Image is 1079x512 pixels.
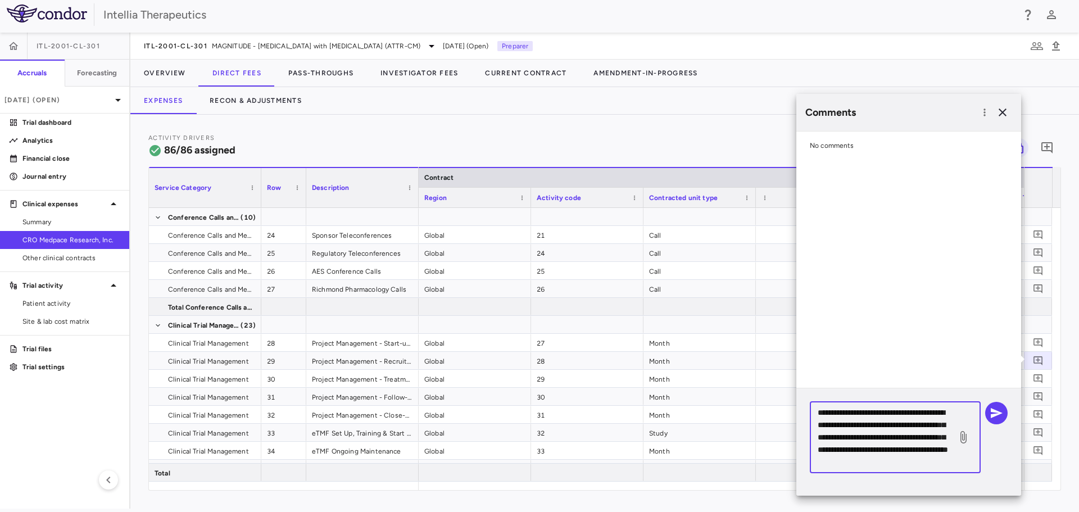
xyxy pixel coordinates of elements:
span: Conference Calls and Meetings [168,262,255,280]
span: Clinical Trial Management [168,388,249,406]
button: Add comment [1031,353,1046,368]
div: Global [419,424,531,441]
div: Project Management - Follow-up Interval [306,388,419,405]
div: Global [419,262,531,279]
h6: Comments [805,105,976,120]
div: Project Management - Close-out Interval [306,406,419,423]
div: 60.00 [756,262,868,279]
h6: Accruals [17,68,47,78]
div: 25 [531,262,643,279]
div: Global [419,226,531,243]
div: 254.00 [756,226,868,243]
button: Add comment [1031,263,1046,278]
span: [DATE] (Open) [443,41,488,51]
span: Total Conference Calls and Meetings [168,298,255,316]
div: 29 [261,352,306,369]
div: Global [419,388,531,405]
span: Clinical Trial Management [168,316,239,334]
div: 31 [531,406,643,423]
div: Call [643,262,756,279]
button: Add comment [1031,443,1046,458]
div: 31 [261,388,306,405]
div: Global [419,442,531,459]
div: 27 [531,334,643,351]
div: 18.50 [756,388,868,405]
div: Call [643,280,756,297]
div: 33 [261,424,306,441]
div: 30 [531,388,643,405]
span: Contracted unit type [649,194,718,202]
div: 29 [531,370,643,387]
span: Contract [424,174,454,182]
div: AES Conference Calls [306,262,419,279]
div: 30 [261,370,306,387]
span: ITL-2001-CL-301 [37,42,100,51]
div: 27.60 [756,352,868,369]
span: Other clinical contracts [22,253,120,263]
span: Activity code [537,194,581,202]
div: 20.60 [756,334,868,351]
svg: Add comment [1033,373,1044,384]
div: Global [419,334,531,351]
svg: Add comment [1033,427,1044,438]
h6: Forecasting [77,68,117,78]
div: Project Management - Treatment Interval [306,370,419,387]
button: Add comment [1031,335,1046,350]
span: Region [424,194,447,202]
span: ITL-2001-CL-301 [144,42,207,51]
svg: Add comment [1033,265,1044,276]
div: 27 [261,280,306,297]
div: eTMF Ongoing Maintenance [306,442,419,459]
div: Global [419,352,531,369]
span: Clinical Trial Management [168,460,249,478]
span: Clinical Trial Management [168,406,249,424]
button: Investigator Fees [367,60,472,87]
span: Site & lab cost matrix [22,316,120,327]
div: 3.20 [756,370,868,387]
h6: 86/86 assigned [164,143,235,158]
button: Add comment [1031,371,1046,386]
div: Month [643,334,756,351]
svg: Add comment [1033,283,1044,294]
button: Recon & Adjustments [196,87,315,114]
p: Clinical expenses [22,199,107,209]
p: Preparer [497,41,533,51]
div: 28 [531,352,643,369]
div: Month [643,352,756,369]
div: — [756,464,868,481]
button: Current Contract [472,60,580,87]
span: Service Category [155,184,211,192]
button: Add comment [1037,138,1057,157]
div: 1.00 [756,424,868,441]
button: Add comment [1031,461,1046,476]
div: Richmond Pharmacology Calls [306,280,419,297]
svg: Add comment [1033,229,1044,240]
div: — [756,298,868,315]
span: Conference Calls and Meetings [168,244,255,262]
div: 57.30 [756,442,868,459]
span: Summary [22,217,120,227]
div: Project Management - Recruitment Interval [306,352,419,369]
span: Total [155,464,170,482]
span: CRO Medpace Research, Inc. [22,235,120,245]
span: (10) [241,209,256,226]
p: Trial settings [22,362,120,372]
button: Add comment [1031,407,1046,422]
span: Clinical Trial Management [168,442,249,460]
span: Patient activity [22,298,120,309]
div: Study [643,424,756,441]
div: Project Management - Start-up Interval [306,334,419,351]
div: — [756,208,868,225]
div: Regulatory Teleconferences [306,244,419,261]
div: Month [643,406,756,423]
div: Month [643,442,756,459]
p: [DATE] (Open) [4,95,111,105]
div: 142.00 [756,244,868,261]
div: 32 [261,406,306,423]
div: Global [419,406,531,423]
svg: Add comment [1040,141,1054,155]
span: MAGNITUDE - [MEDICAL_DATA] with [MEDICAL_DATA] (ATTR-CM) [212,41,420,51]
span: Description [312,184,350,192]
div: Intellia Therapeutics [103,6,1014,23]
svg: Add comment [1033,247,1044,258]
